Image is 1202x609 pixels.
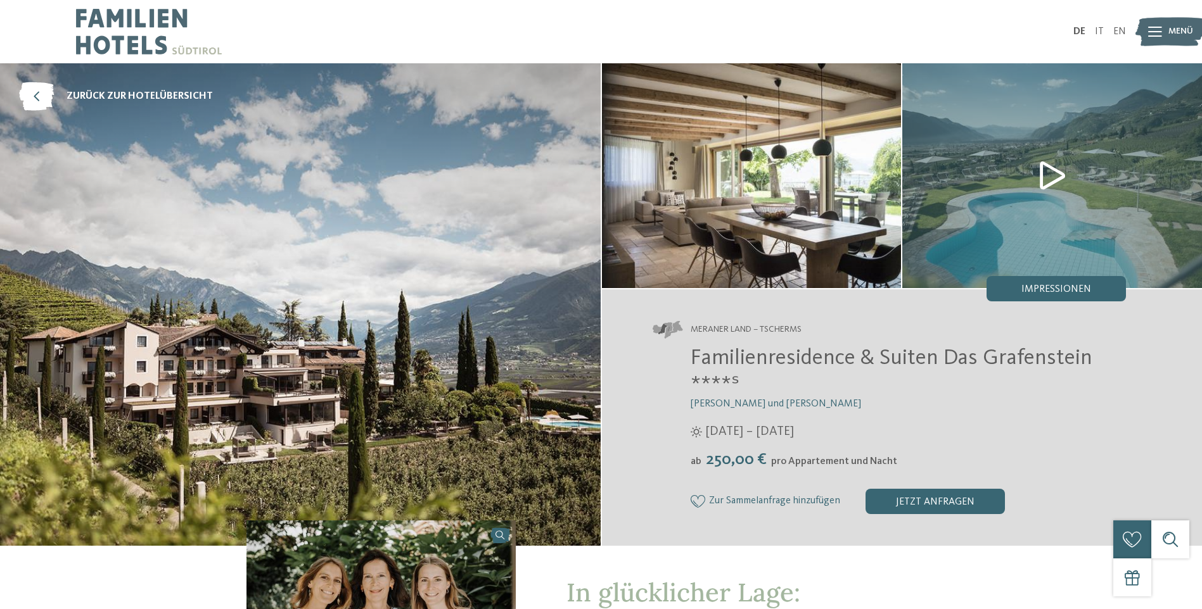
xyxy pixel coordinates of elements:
span: [PERSON_NAME] und [PERSON_NAME] [691,399,861,409]
span: Impressionen [1021,284,1091,294]
a: zurück zur Hotelübersicht [19,82,213,111]
span: Meraner Land – Tscherms [691,323,802,336]
img: Unser Familienhotel im Meraner Land für glückliche Tage [902,63,1202,288]
a: DE [1073,27,1085,37]
a: IT [1095,27,1104,37]
img: Unser Familienhotel im Meraner Land für glückliche Tage [602,63,902,288]
span: [DATE] – [DATE] [705,423,794,441]
a: EN [1113,27,1126,37]
span: ab [691,456,701,467]
span: Familienresidence & Suiten Das Grafenstein ****ˢ [691,347,1092,396]
span: Menü [1168,25,1193,38]
div: jetzt anfragen [866,489,1005,514]
span: Zur Sammelanfrage hinzufügen [709,496,840,507]
span: 250,00 € [703,451,770,468]
span: zurück zur Hotelübersicht [67,89,213,103]
i: Öffnungszeiten im Sommer [691,426,702,437]
span: pro Appartement und Nacht [771,456,897,467]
